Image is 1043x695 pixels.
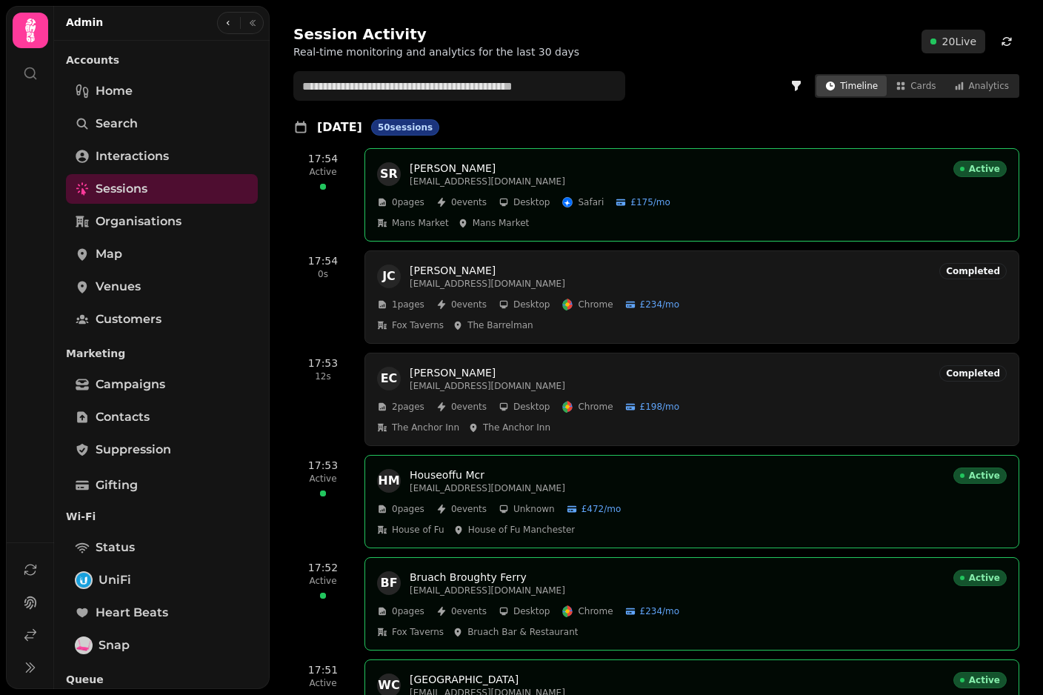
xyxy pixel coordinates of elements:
[578,605,613,617] span: Chrome
[578,196,604,208] span: Safari
[410,263,933,278] p: [PERSON_NAME]
[377,319,444,331] button: Fox Taverns
[66,76,258,106] a: Home
[66,666,258,693] p: Queue
[96,245,122,263] span: Map
[939,365,1007,382] div: Completed
[630,196,670,208] span: £175 /mo
[76,573,91,588] img: UniFi
[96,376,165,393] span: Campaigns
[513,401,550,413] span: Desktop
[392,196,424,208] span: 0 pages
[816,76,887,96] button: Timeline
[66,631,258,660] a: SnapSnap
[378,475,399,487] span: HM
[953,570,1007,586] div: Active
[467,319,533,331] span: The Barrelman
[66,370,258,399] a: Campaigns
[96,476,138,494] span: Gifting
[96,539,135,556] span: Status
[410,570,947,585] p: Bruach Broughty Ferry
[640,401,680,413] span: £198 /mo
[381,373,398,385] span: EC
[315,370,331,382] div: 12s
[96,115,138,133] span: Search
[66,239,258,269] a: Map
[309,473,336,485] div: Active
[410,468,947,482] p: Houseoffu Mcr
[318,268,328,280] div: 0s
[953,468,1007,484] div: Active
[66,109,258,139] a: Search
[377,626,444,638] button: Fox Taverns
[840,80,878,92] span: Timeline
[468,524,576,536] span: House of Fu Manchester
[308,662,338,677] div: 17:51
[942,34,976,49] span: 20 Live
[392,299,424,310] span: 1 pages
[377,524,444,536] button: House of Fu
[392,319,444,331] span: Fox Taverns
[293,24,578,44] h2: Session Activity
[66,402,258,432] a: Contacts
[451,299,487,310] span: 0 events
[308,151,338,166] div: 17:54
[582,503,622,515] span: £472 /mo
[451,503,487,515] span: 0 events
[66,305,258,334] a: Customers
[66,470,258,500] a: Gifting
[513,299,550,310] span: Desktop
[451,605,487,617] span: 0 events
[410,380,933,392] p: [EMAIL_ADDRESS][DOMAIN_NAME]
[392,401,424,413] span: 2 pages
[66,340,258,367] p: Marketing
[66,272,258,302] a: Venues
[66,142,258,171] a: Interactions
[66,598,258,628] a: Heart beats
[467,626,578,638] span: Bruach Bar & Restaurant
[410,161,947,176] p: [PERSON_NAME]
[513,503,555,515] span: Unknown
[308,253,338,268] div: 17:54
[309,575,336,587] div: Active
[96,82,133,100] span: Home
[308,356,338,370] div: 17:53
[380,168,398,180] span: SR
[953,161,1007,177] div: Active
[410,365,933,380] p: [PERSON_NAME]
[945,76,1019,96] button: Analytics
[380,577,397,589] span: BF
[96,213,181,230] span: Organisations
[640,605,680,617] span: £234 /mo
[483,422,550,433] span: The Anchor Inn
[578,401,613,413] span: Chrome
[66,47,258,73] p: Accounts
[76,638,91,653] img: Snap
[392,605,424,617] span: 0 pages
[451,401,487,413] span: 0 events
[96,147,169,165] span: Interactions
[392,524,444,536] span: House of Fu
[66,565,258,595] a: UniFiUniFi
[308,458,338,473] div: 17:53
[640,299,680,310] span: £234 /mo
[473,217,530,229] span: Mans Market
[371,119,439,136] div: 50 sessions
[392,503,424,515] span: 0 pages
[513,605,550,617] span: Desktop
[66,435,258,465] a: Suppression
[887,76,944,96] button: Cards
[392,217,449,229] span: Mans Market
[382,270,396,282] span: JC
[410,585,947,596] p: [EMAIL_ADDRESS][DOMAIN_NAME]
[939,263,1007,279] div: Completed
[99,571,131,589] span: UniFi
[910,80,936,92] span: Cards
[969,80,1010,92] span: Analytics
[96,310,161,328] span: Customers
[66,174,258,204] a: Sessions
[451,196,487,208] span: 0 events
[377,217,449,229] button: Mans Market
[392,422,459,433] span: The Anchor Inn
[66,207,258,236] a: Organisations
